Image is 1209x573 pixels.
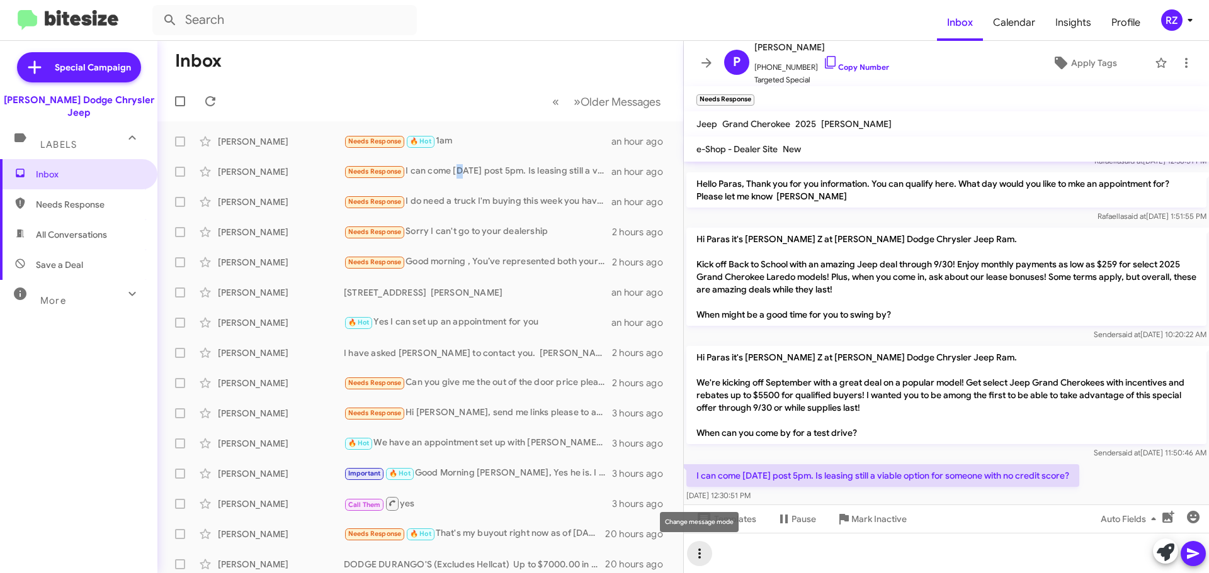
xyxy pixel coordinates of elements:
div: Good Morning [PERSON_NAME], Yes he is. I will book a tentative for 5.00 [DATE]. [344,466,612,481]
span: [PERSON_NAME] [821,118,892,130]
span: Pause [792,508,816,530]
span: Needs Response [348,379,402,387]
span: Jeep [696,118,717,130]
span: 🔥 Hot [410,137,431,145]
p: Hello Paras, Thank you for you information. You can qualify here. What day would you like to mke ... [686,172,1206,208]
small: Needs Response [696,94,754,106]
span: » [574,94,581,109]
span: Call Them [348,501,381,509]
div: 3 hours ago [612,467,673,480]
div: [STREET_ADDRESS] [PERSON_NAME] [344,286,611,299]
div: 20 hours ago [605,528,673,540]
div: [PERSON_NAME] [218,165,344,178]
div: [PERSON_NAME] [218,347,344,359]
a: Calendar [983,4,1045,41]
span: Needs Response [348,228,402,236]
span: All Conversations [36,228,107,241]
button: Mark Inactive [826,508,917,530]
a: Copy Number [823,62,889,72]
span: Needs Response [348,197,402,206]
span: Targeted Special [754,74,889,86]
div: I do need a truck I'm buying this week you have 2 that match what I need and currently I'm taking... [344,194,611,209]
span: Labels [40,139,77,150]
div: an hour ago [611,196,673,208]
div: [PERSON_NAME] [218,437,344,450]
span: Rafaella [DATE] 1:51:55 PM [1098,211,1206,221]
div: [PERSON_NAME] [218,498,344,510]
div: Can you give me the out of the door price please [344,376,612,390]
span: Needs Response [348,409,402,417]
span: Auto Fields [1101,508,1161,530]
div: an hour ago [611,286,673,299]
span: Older Messages [581,95,661,109]
span: Grand Cherokee [722,118,790,130]
h1: Inbox [175,51,222,71]
div: [PERSON_NAME] [218,377,344,389]
a: Profile [1101,4,1150,41]
div: We have an appointment set up with [PERSON_NAME] for [DATE] at 5:30 pm. [344,436,612,450]
span: 🔥 Hot [348,439,370,447]
span: P [733,52,741,72]
div: [PERSON_NAME] [218,467,344,480]
span: Inbox [36,168,143,181]
div: [PERSON_NAME] [218,135,344,148]
div: Sorry I can't go to your dealership [344,225,612,239]
span: Sender [DATE] 11:50:46 AM [1094,448,1206,457]
button: Next [566,89,668,114]
a: Inbox [937,4,983,41]
span: 2025 [795,118,816,130]
button: Pause [766,508,826,530]
span: Needs Response [348,258,402,266]
span: said at [1118,330,1140,339]
div: 2 hours ago [612,347,673,359]
button: Auto Fields [1091,508,1171,530]
span: said at [1124,211,1146,221]
div: [PERSON_NAME] [218,558,344,570]
div: an hour ago [611,135,673,148]
div: Good morning , You’ve represented both yourself and the dealership very well. It’s refreshing to ... [344,255,612,269]
div: [PERSON_NAME] [218,196,344,208]
div: [PERSON_NAME] [218,286,344,299]
span: « [552,94,559,109]
div: I can come [DATE] post 5pm. Is leasing still a viable option for someone with no credit score? [344,164,611,179]
button: Apply Tags [1019,52,1149,74]
div: That's my buyout right now as of [DATE] [344,526,605,541]
div: Hi [PERSON_NAME], send me links please to any [DATE]-[DATE] Grand Cherokee L Summit/[GEOGRAPHIC_D... [344,406,612,420]
span: New [783,143,801,155]
div: [PERSON_NAME] [218,316,344,329]
span: Apply Tags [1071,52,1117,74]
div: I have asked [PERSON_NAME] to contact you. [PERSON_NAME] [344,347,612,359]
span: Needs Response [348,167,402,175]
div: 3 hours ago [612,498,673,510]
a: Special Campaign [17,52,141,82]
span: Needs Response [348,530,402,538]
div: DODGE DURANGO'S (Excludes Hellcat) Up to $7000.00 in Rebates and Incentives for qualifying clients. [344,558,605,570]
div: [PERSON_NAME] [218,407,344,420]
div: 3 hours ago [612,407,673,420]
span: 🔥 Hot [348,318,370,326]
span: Mark Inactive [851,508,907,530]
span: e-Shop - Dealer Site [696,143,778,155]
span: Save a Deal [36,259,83,271]
span: Needs Response [36,198,143,211]
div: 2 hours ago [612,377,673,389]
div: 2 hours ago [612,226,673,238]
div: [PERSON_NAME] [218,256,344,269]
p: Hi Paras it's [PERSON_NAME] Z at [PERSON_NAME] Dodge Chrysler Jeep Ram. We're kicking off Septemb... [686,346,1206,444]
span: [PERSON_NAME] [754,40,889,55]
nav: Page navigation example [545,89,668,114]
p: Hi Paras it's [PERSON_NAME] Z at [PERSON_NAME] Dodge Chrysler Jeep Ram. Kick off Back to School w... [686,228,1206,326]
div: 1am [344,134,611,148]
div: yes [344,496,612,511]
div: an hour ago [611,165,673,178]
button: RZ [1150,9,1195,31]
div: an hour ago [611,316,673,329]
span: 🔥 Hot [410,530,431,538]
span: Sender [DATE] 10:20:22 AM [1094,330,1206,339]
div: [PERSON_NAME] [218,226,344,238]
a: Insights [1045,4,1101,41]
div: 20 hours ago [605,558,673,570]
